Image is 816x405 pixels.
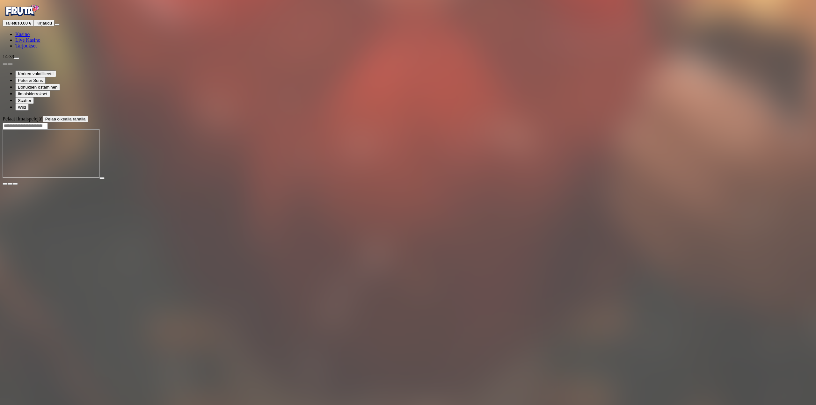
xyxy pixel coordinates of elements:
[15,32,30,37] a: diamond iconKasino
[18,91,47,96] span: Ilmaiskierrokset
[8,63,13,65] button: next slide
[18,71,54,76] span: Korkea volatiliteetti
[3,14,41,19] a: Fruta
[15,77,46,84] button: Peter & Sons
[34,20,55,26] button: Kirjaudu
[8,183,13,185] button: chevron-down icon
[15,84,60,90] button: Bonuksen ostaminen
[18,78,43,83] span: Peter & Sons
[36,21,52,25] span: Kirjaudu
[99,177,105,179] button: play icon
[3,63,8,65] button: prev slide
[15,37,40,43] a: poker-chip iconLive Kasino
[14,57,19,59] button: live-chat
[45,117,86,121] span: Pelaa oikealla rahalla
[3,54,14,59] span: 14:39
[3,20,34,26] button: Talletusplus icon0.00 €
[18,98,31,103] span: Scatter
[3,3,41,18] img: Fruta
[15,97,34,104] button: Scatter
[15,43,37,48] span: Tarjoukset
[15,90,50,97] button: Ilmaiskierrokset
[3,129,99,178] iframe: Barbarossa
[19,21,31,25] span: 0.00 €
[15,32,30,37] span: Kasino
[3,183,8,185] button: close icon
[55,24,60,25] button: menu
[18,85,57,90] span: Bonuksen ostaminen
[15,37,40,43] span: Live Kasino
[15,104,29,111] button: Wild
[13,183,18,185] button: fullscreen icon
[18,105,26,110] span: Wild
[3,116,813,122] div: Pelaat ilmaispelejä!
[3,3,813,49] nav: Primary
[5,21,19,25] span: Talletus
[15,43,37,48] a: gift-inverted iconTarjoukset
[3,123,48,129] input: Search
[43,116,88,122] button: Pelaa oikealla rahalla
[15,70,56,77] button: Korkea volatiliteetti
